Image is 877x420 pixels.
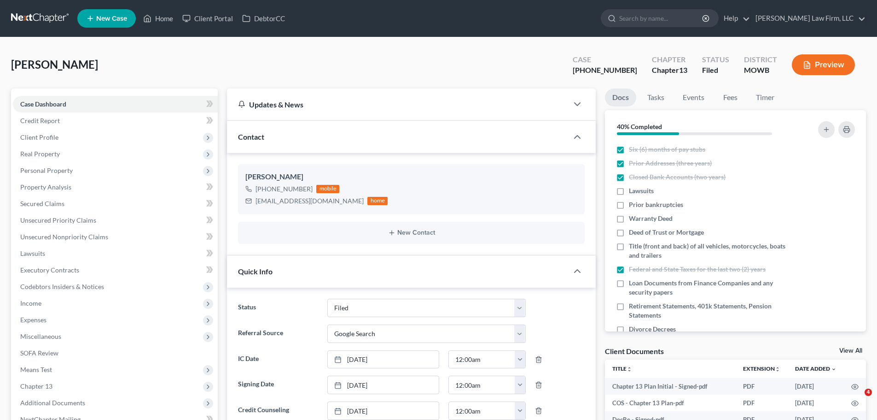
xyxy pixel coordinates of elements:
[449,351,515,368] input: -- : --
[573,65,637,76] div: [PHONE_NUMBER]
[20,399,85,407] span: Additional Documents
[233,325,322,343] label: Referral Source
[20,150,60,158] span: Real Property
[743,365,780,372] a: Extensionunfold_more
[652,65,687,76] div: Chapter
[775,367,780,372] i: unfold_more
[629,242,793,260] span: Title (front and back) of all vehicles, motorcycles, boats and trailers
[751,10,865,27] a: [PERSON_NAME] Law Firm, LLC
[612,365,632,372] a: Titleunfold_more
[20,133,58,141] span: Client Profile
[629,200,683,209] span: Prior bankruptcies
[245,172,577,183] div: [PERSON_NAME]
[617,123,662,130] strong: 40% Completed
[233,350,322,369] label: IC Date
[846,389,868,411] iframe: Intercom live chat
[831,367,836,372] i: expand_more
[788,378,844,395] td: [DATE]
[13,179,218,195] a: Property Analysis
[20,249,45,257] span: Lawsuits
[573,54,637,65] div: Case
[679,65,687,74] span: 13
[629,172,726,182] span: Closed Bank Accounts (two years)
[629,186,654,195] span: Lawsuits
[20,266,79,274] span: Executory Contracts
[715,89,745,106] a: Fees
[702,54,729,65] div: Status
[20,349,58,357] span: SOFA Review
[20,117,60,124] span: Credit Report
[13,112,218,129] a: Credit Report
[449,402,515,420] input: -- : --
[619,10,703,27] input: Search by name...
[605,89,636,106] a: Docs
[629,278,793,297] span: Loan Documents from Finance Companies and any security papers
[13,229,218,245] a: Unsecured Nonpriority Claims
[256,184,313,194] div: [PHONE_NUMBER]
[13,245,218,262] a: Lawsuits
[744,54,777,65] div: District
[865,389,872,396] span: 4
[13,262,218,278] a: Executory Contracts
[640,89,672,106] a: Tasks
[139,10,178,27] a: Home
[20,332,61,340] span: Miscellaneous
[736,395,788,411] td: PDF
[20,233,108,241] span: Unsecured Nonpriority Claims
[238,10,290,27] a: DebtorCC
[238,267,273,276] span: Quick Info
[719,10,750,27] a: Help
[20,299,41,307] span: Income
[744,65,777,76] div: MOWB
[792,54,855,75] button: Preview
[788,395,844,411] td: [DATE]
[702,65,729,76] div: Filed
[233,299,322,317] label: Status
[13,212,218,229] a: Unsecured Priority Claims
[629,214,673,223] span: Warranty Deed
[652,54,687,65] div: Chapter
[20,166,73,174] span: Personal Property
[20,216,96,224] span: Unsecured Priority Claims
[629,228,704,237] span: Deed of Trust or Mortgage
[11,58,98,71] span: [PERSON_NAME]
[629,159,712,168] span: Prior Addresses (three years)
[20,382,52,390] span: Chapter 13
[367,197,388,205] div: home
[20,366,52,373] span: Means Test
[749,89,782,106] a: Timer
[316,185,339,193] div: mobile
[238,132,264,141] span: Contact
[629,325,676,334] span: Divorce Decrees
[238,100,557,109] div: Updates & News
[605,346,664,356] div: Client Documents
[256,196,364,206] div: [EMAIL_ADDRESS][DOMAIN_NAME]
[328,402,439,420] a: [DATE]
[736,378,788,395] td: PDF
[20,316,46,324] span: Expenses
[20,283,104,290] span: Codebtors Insiders & Notices
[795,365,836,372] a: Date Added expand_more
[627,367,632,372] i: unfold_more
[605,378,736,395] td: Chapter 13 Plan Initial - Signed-pdf
[13,96,218,112] a: Case Dashboard
[629,145,705,154] span: Six (6) months of pay stubs
[245,229,577,237] button: New Contact
[675,89,712,106] a: Events
[233,376,322,394] label: Signing Date
[605,395,736,411] td: COS - Chapter 13 Plan-pdf
[13,345,218,361] a: SOFA Review
[839,348,862,354] a: View All
[629,302,793,320] span: Retirement Statements, 401k Statements, Pension Statements
[20,183,71,191] span: Property Analysis
[328,376,439,394] a: [DATE]
[178,10,238,27] a: Client Portal
[20,200,64,207] span: Secured Claims
[328,351,439,368] a: [DATE]
[629,265,766,274] span: Federal and State Taxes for the last two (2) years
[233,402,322,420] label: Credit Counseling
[20,100,66,108] span: Case Dashboard
[449,376,515,394] input: -- : --
[13,195,218,212] a: Secured Claims
[96,15,127,22] span: New Case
